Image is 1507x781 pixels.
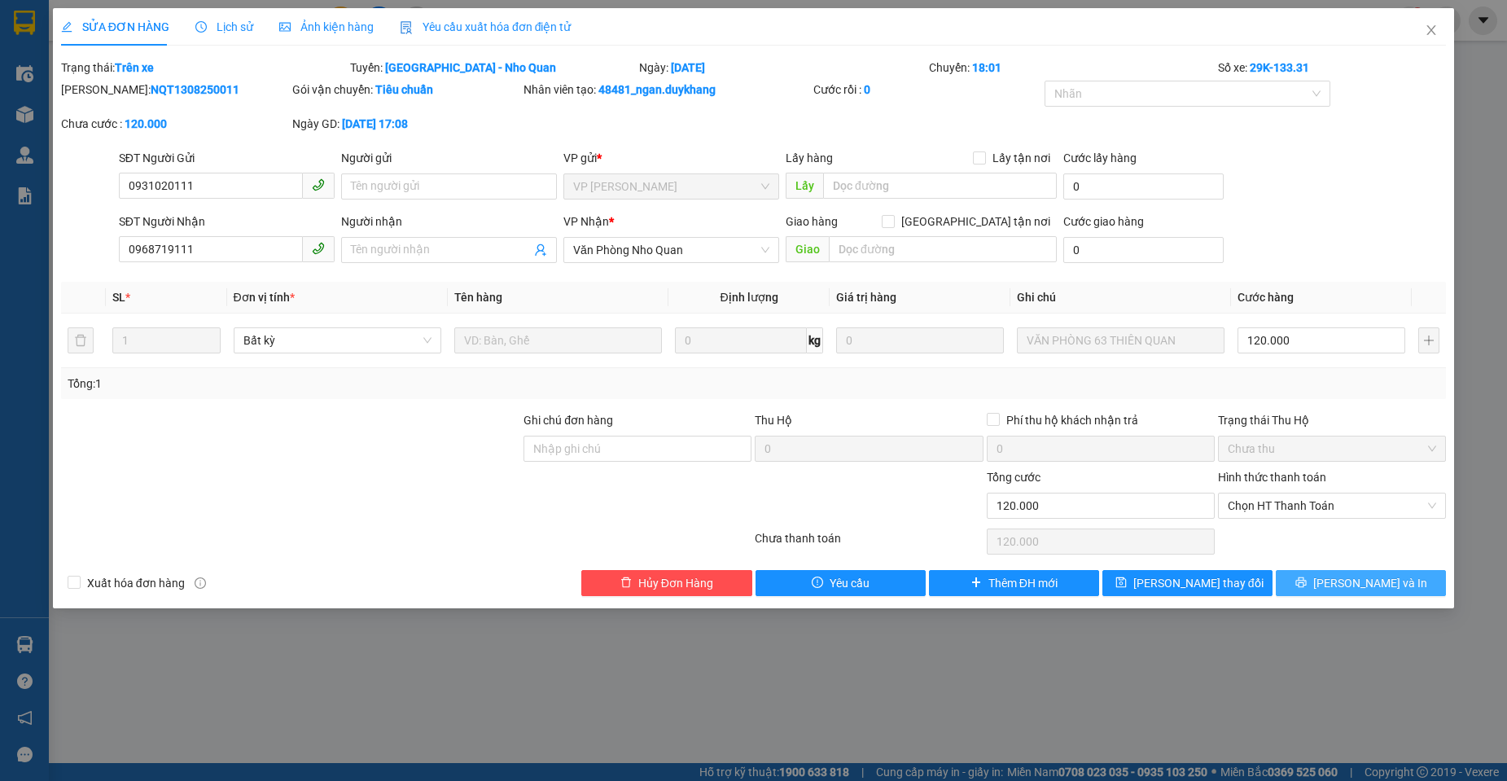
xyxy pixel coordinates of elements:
[598,83,716,96] b: 48481_ngan.duykhang
[234,291,295,304] span: Đơn vị tính
[119,149,335,167] div: SĐT Người Gửi
[524,81,809,99] div: Nhân viên tạo:
[786,215,838,228] span: Giao hàng
[1218,471,1326,484] label: Hình thức thanh toán
[1408,8,1454,54] button: Close
[637,59,927,77] div: Ngày:
[292,115,520,133] div: Ngày GD:
[573,174,769,199] span: VP Nguyễn Quốc Trị
[830,574,870,592] span: Yêu cầu
[342,117,408,130] b: [DATE] 17:08
[927,59,1216,77] div: Chuyến:
[829,236,1057,262] input: Dọc đường
[563,215,609,228] span: VP Nhận
[61,21,72,33] span: edit
[61,81,289,99] div: [PERSON_NAME]:
[177,118,283,154] h1: NQT1308250011
[153,84,305,104] b: Gửi khách hàng
[1102,570,1273,596] button: save[PERSON_NAME] thay đổi
[721,291,778,304] span: Định lượng
[90,60,370,81] li: Hotline: 19003086
[279,20,374,33] span: Ảnh kiện hàng
[986,149,1057,167] span: Lấy tận nơi
[195,577,206,589] span: info-circle
[61,115,289,133] div: Chưa cước :
[1000,411,1145,429] span: Phí thu hộ khách nhận trả
[454,327,662,353] input: VD: Bàn, Ghế
[454,291,502,304] span: Tên hàng
[400,20,572,33] span: Yêu cầu xuất hóa đơn điện tử
[1063,215,1144,228] label: Cước giao hàng
[581,570,751,596] button: deleteHủy Đơn Hàng
[573,238,769,262] span: Văn Phòng Nho Quan
[1115,577,1127,590] span: save
[68,375,582,393] div: Tổng: 1
[1313,574,1427,592] span: [PERSON_NAME] và In
[1250,61,1309,74] b: 29K-133.31
[341,149,557,167] div: Người gửi
[1425,24,1438,37] span: close
[1228,494,1436,518] span: Chọn HT Thanh Toán
[119,213,335,230] div: SĐT Người Nhận
[90,40,370,60] li: Số 2 [PERSON_NAME], [GEOGRAPHIC_DATA]
[1063,173,1224,200] input: Cước lấy hàng
[132,19,327,39] b: Duy Khang Limousine
[786,236,829,262] span: Giao
[1063,151,1137,165] label: Cước lấy hàng
[348,59,637,77] div: Tuyến:
[81,574,191,592] span: Xuất hóa đơn hàng
[1295,577,1307,590] span: printer
[823,173,1057,199] input: Dọc đường
[312,242,325,255] span: phone
[1063,237,1224,263] input: Cước giao hàng
[59,59,348,77] div: Trạng thái:
[243,328,432,353] span: Bất kỳ
[813,81,1041,99] div: Cước rồi :
[1216,59,1448,77] div: Số xe:
[929,570,1099,596] button: plusThêm ĐH mới
[638,574,713,592] span: Hủy Đơn Hàng
[1218,411,1446,429] div: Trạng thái Thu Hộ
[755,414,792,427] span: Thu Hộ
[20,118,177,200] b: GỬI : VP [PERSON_NAME]
[786,151,833,165] span: Lấy hàng
[987,471,1040,484] span: Tổng cước
[68,327,94,353] button: delete
[125,117,167,130] b: 120.000
[115,61,154,74] b: Trên xe
[756,570,926,596] button: exclamation-circleYêu cầu
[620,577,632,590] span: delete
[563,149,779,167] div: VP gửi
[312,178,325,191] span: phone
[988,574,1058,592] span: Thêm ĐH mới
[534,244,547,257] span: user-add
[292,81,520,99] div: Gói vận chuyển:
[1133,574,1264,592] span: [PERSON_NAME] thay đổi
[812,577,823,590] span: exclamation-circle
[864,83,870,96] b: 0
[524,414,613,427] label: Ghi chú đơn hàng
[61,20,169,33] span: SỬA ĐƠN HÀNG
[836,291,896,304] span: Giá trị hàng
[112,291,125,304] span: SL
[1238,291,1294,304] span: Cước hàng
[385,61,556,74] b: [GEOGRAPHIC_DATA] - Nho Quan
[836,327,1004,353] input: 0
[970,577,982,590] span: plus
[151,83,239,96] b: NQT1308250011
[1228,437,1436,461] span: Chưa thu
[972,61,1001,74] b: 18:01
[195,20,253,33] span: Lịch sử
[375,83,433,96] b: Tiêu chuẩn
[753,529,984,558] div: Chưa thanh toán
[895,213,1057,230] span: [GEOGRAPHIC_DATA] tận nơi
[341,213,557,230] div: Người nhận
[279,21,291,33] span: picture
[1276,570,1446,596] button: printer[PERSON_NAME] và In
[1017,327,1224,353] input: Ghi Chú
[195,21,207,33] span: clock-circle
[1418,327,1439,353] button: plus
[671,61,705,74] b: [DATE]
[807,327,823,353] span: kg
[400,21,413,34] img: icon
